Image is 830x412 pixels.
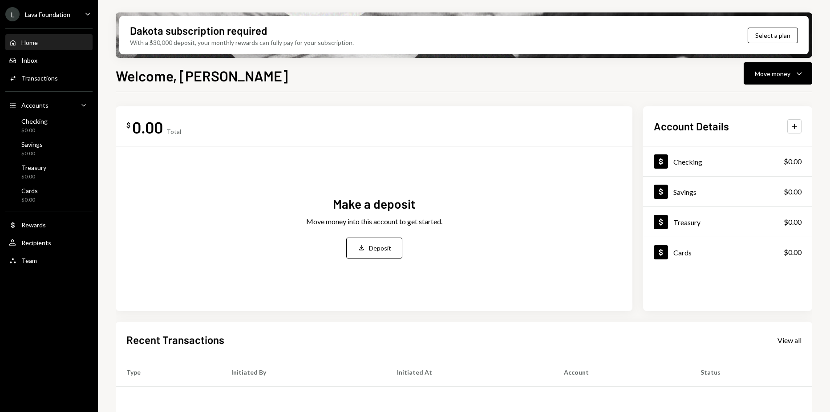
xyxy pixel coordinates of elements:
div: Total [166,128,181,135]
button: Select a plan [748,28,798,43]
div: Rewards [21,221,46,229]
a: Savings$0.00 [5,138,93,159]
th: Initiated By [221,358,386,387]
div: Move money [755,69,790,78]
div: Lava Foundation [25,11,70,18]
a: Treasury$0.00 [643,207,812,237]
a: View all [777,335,802,345]
div: With a $30,000 deposit, your monthly rewards can fully pay for your subscription. [130,38,354,47]
div: Recipients [21,239,51,246]
th: Type [116,358,221,387]
a: Transactions [5,70,93,86]
div: Move money into this account to get started. [306,216,442,227]
div: Make a deposit [333,195,415,213]
a: Checking$0.00 [5,115,93,136]
div: Savings [673,188,696,196]
div: 0.00 [132,117,163,137]
div: Treasury [673,218,700,226]
div: $0.00 [784,156,802,167]
button: Deposit [346,238,402,259]
h2: Account Details [654,119,729,133]
div: Dakota subscription required [130,23,267,38]
div: View all [777,336,802,345]
div: Savings [21,141,43,148]
a: Home [5,34,93,50]
div: Deposit [369,243,391,253]
a: Savings$0.00 [643,177,812,206]
a: Inbox [5,52,93,68]
div: L [5,7,20,21]
div: Inbox [21,57,37,64]
div: Team [21,257,37,264]
div: Cards [673,248,692,257]
a: Checking$0.00 [643,146,812,176]
div: $0.00 [784,247,802,258]
h2: Recent Transactions [126,332,224,347]
div: $0.00 [784,186,802,197]
div: Checking [673,158,702,166]
div: $0.00 [21,150,43,158]
th: Account [553,358,690,387]
div: Treasury [21,164,46,171]
button: Move money [744,62,812,85]
div: Transactions [21,74,58,82]
div: Home [21,39,38,46]
div: $0.00 [21,173,46,181]
div: $0.00 [21,196,38,204]
div: Checking [21,117,48,125]
th: Initiated At [386,358,553,387]
div: Accounts [21,101,49,109]
div: $ [126,121,130,129]
div: $0.00 [784,217,802,227]
a: Treasury$0.00 [5,161,93,182]
div: Cards [21,187,38,194]
div: $0.00 [21,127,48,134]
a: Rewards [5,217,93,233]
h1: Welcome, [PERSON_NAME] [116,67,288,85]
a: Cards$0.00 [643,237,812,267]
th: Status [690,358,812,387]
a: Cards$0.00 [5,184,93,206]
a: Recipients [5,234,93,250]
a: Accounts [5,97,93,113]
a: Team [5,252,93,268]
